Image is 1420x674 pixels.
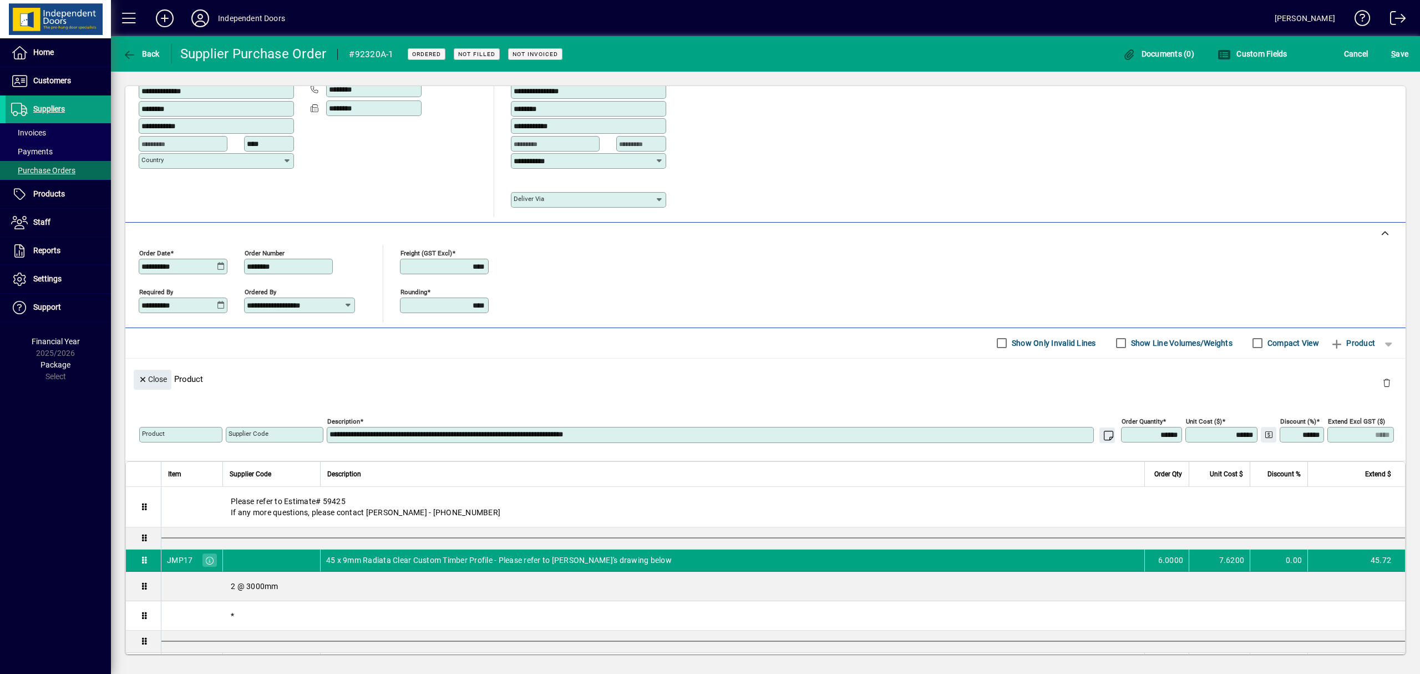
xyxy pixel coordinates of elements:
[123,49,160,58] span: Back
[33,246,60,255] span: Reports
[1122,49,1194,58] span: Documents (0)
[142,430,165,437] mat-label: Product
[229,430,268,437] mat-label: Supplier Code
[1129,338,1233,349] label: Show Line Volumes/Weights
[230,468,271,480] span: Supplier Code
[1382,2,1406,38] a: Logout
[6,294,111,321] a: Support
[412,51,441,58] span: Ordered
[1344,45,1368,63] span: Cancel
[1280,417,1316,425] mat-label: Discount (%)
[40,360,70,369] span: Package
[218,9,285,27] div: Independent Doors
[6,265,111,293] a: Settings
[1365,468,1391,480] span: Extend $
[6,67,111,95] a: Customers
[514,195,544,203] mat-label: Deliver via
[6,161,111,180] a: Purchase Orders
[1391,45,1408,63] span: ave
[245,249,285,256] mat-label: Order number
[6,209,111,237] a: Staff
[1215,44,1290,64] button: Custom Fields
[1328,417,1385,425] mat-label: Extend excl GST ($)
[1261,427,1276,442] button: Change Price Levels
[6,39,111,67] a: Home
[33,189,65,198] span: Products
[11,147,53,156] span: Payments
[33,48,54,57] span: Home
[1307,550,1405,572] td: 45.72
[400,249,452,256] mat-label: Freight (GST excl)
[33,303,61,311] span: Support
[1119,44,1197,64] button: Documents (0)
[513,51,558,58] span: Not Invoiced
[180,45,327,63] div: Supplier Purchase Order
[1186,417,1222,425] mat-label: Unit Cost ($)
[1373,378,1400,388] app-page-header-button: Delete
[400,288,427,295] mat-label: Rounding
[1189,550,1250,572] td: 7.6200
[1391,49,1396,58] span: S
[6,180,111,208] a: Products
[1346,2,1371,38] a: Knowledge Base
[327,468,361,480] span: Description
[33,104,65,113] span: Suppliers
[1154,468,1182,480] span: Order Qty
[33,274,62,283] span: Settings
[134,370,171,390] button: Close
[1122,417,1163,425] mat-label: Order Quantity
[1267,468,1301,480] span: Discount %
[11,128,46,137] span: Invoices
[139,249,170,256] mat-label: Order date
[6,237,111,265] a: Reports
[327,417,360,425] mat-label: Description
[1250,550,1307,572] td: 0.00
[1218,49,1287,58] span: Custom Fields
[245,288,276,295] mat-label: Ordered by
[1275,9,1335,27] div: [PERSON_NAME]
[11,166,75,175] span: Purchase Orders
[1330,334,1375,352] span: Product
[6,142,111,161] a: Payments
[1144,550,1189,572] td: 6.0000
[1373,370,1400,396] button: Delete
[1388,44,1411,64] button: Save
[139,288,173,295] mat-label: Required by
[1010,338,1096,349] label: Show Only Invalid Lines
[168,468,181,480] span: Item
[131,374,174,384] app-page-header-button: Close
[326,555,672,566] span: 45 x 9mm Radiata Clear Custom Timber Profile - Please refer to [PERSON_NAME]'s drawing below
[167,555,192,566] div: JMP17
[1210,468,1243,480] span: Unit Cost $
[120,44,163,64] button: Back
[6,123,111,142] a: Invoices
[125,359,1406,399] div: Product
[458,51,495,58] span: Not Filled
[111,44,172,64] app-page-header-button: Back
[1265,338,1319,349] label: Compact View
[1341,44,1371,64] button: Cancel
[1325,333,1381,353] button: Product
[349,46,393,63] div: #92320A-1
[138,370,167,389] span: Close
[33,76,71,85] span: Customers
[33,218,50,227] span: Staff
[182,8,218,28] button: Profile
[147,8,182,28] button: Add
[161,487,1405,527] div: Please refer to Estimate# 59425 If any more questions, please contact [PERSON_NAME] - [PHONE_NUMBER]
[32,337,80,346] span: Financial Year
[161,572,1405,601] div: 2 @ 3000mm
[141,156,164,164] mat-label: Country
